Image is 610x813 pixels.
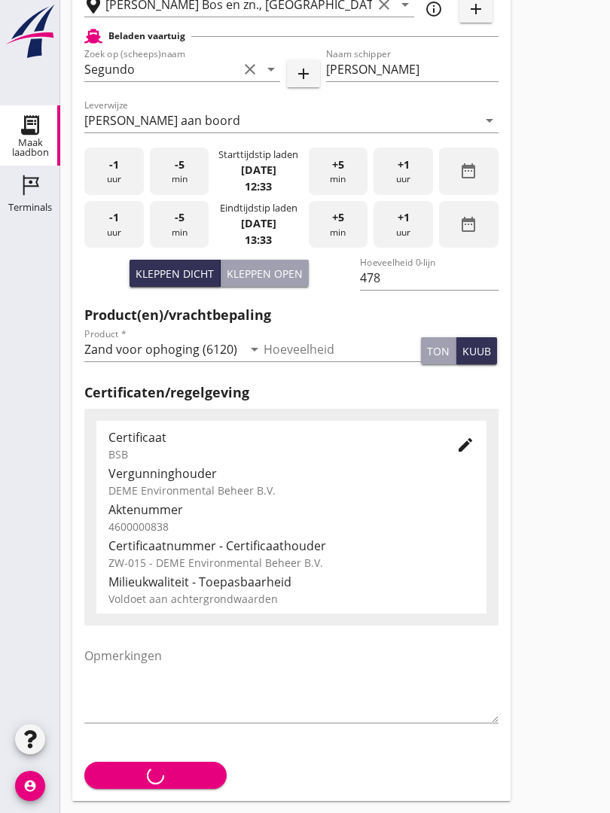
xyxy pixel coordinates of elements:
span: -1 [109,157,119,173]
div: min [309,148,368,195]
span: +5 [332,157,344,173]
div: uur [84,201,144,248]
input: Hoeveelheid [264,337,422,361]
span: -1 [109,209,119,226]
div: Aktenummer [108,501,474,519]
div: Starttijdstip laden [218,148,298,162]
button: kuub [456,337,497,364]
span: +5 [332,209,344,226]
i: date_range [459,162,477,180]
h2: Certificaten/regelgeving [84,382,499,403]
div: Certificaatnummer - Certificaathouder [108,537,474,555]
div: Vergunninghouder [108,464,474,483]
div: Certificaat [108,428,432,446]
input: Product * [84,337,242,361]
span: +1 [398,157,410,173]
i: date_range [459,215,477,233]
div: uur [374,148,433,195]
i: add [294,65,313,83]
div: min [150,148,209,195]
i: edit [456,436,474,454]
button: Kleppen dicht [130,260,221,287]
img: logo-small.a267ee39.svg [3,4,57,59]
span: -5 [175,209,185,226]
input: Hoeveelheid 0-lijn [360,266,498,290]
div: min [309,201,368,248]
div: uur [84,148,144,195]
div: ton [427,343,450,359]
span: -5 [175,157,185,173]
strong: 12:33 [245,179,272,193]
div: kuub [462,343,491,359]
div: Milieukwaliteit - Toepasbaarheid [108,573,474,591]
div: DEME Environmental Beheer B.V. [108,483,474,498]
div: Voldoet aan achtergrondwaarden [108,591,474,607]
div: Kleppen dicht [136,266,214,282]
div: BSB [108,446,432,462]
div: Terminals [8,202,52,212]
div: Kleppen open [227,266,303,282]
div: min [150,201,209,248]
input: Zoek op (scheeps)naam [84,57,238,81]
input: Naam schipper [326,57,499,81]
div: 4600000838 [108,519,474,534]
strong: [DATE] [241,216,276,230]
span: +1 [398,209,410,226]
i: clear [241,60,259,78]
textarea: Opmerkingen [84,644,499,723]
button: ton [421,337,456,364]
i: arrow_drop_down [262,60,280,78]
div: [PERSON_NAME] aan boord [84,114,240,127]
div: ZW-015 - DEME Environmental Beheer B.V. [108,555,474,571]
div: Eindtijdstip laden [220,201,297,215]
h2: Beladen vaartuig [108,29,185,43]
div: uur [374,201,433,248]
h2: Product(en)/vrachtbepaling [84,305,499,325]
button: Kleppen open [221,260,309,287]
strong: 13:33 [245,233,272,247]
i: arrow_drop_down [246,340,264,358]
strong: [DATE] [241,163,276,177]
i: arrow_drop_down [480,111,499,129]
i: account_circle [15,771,45,801]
